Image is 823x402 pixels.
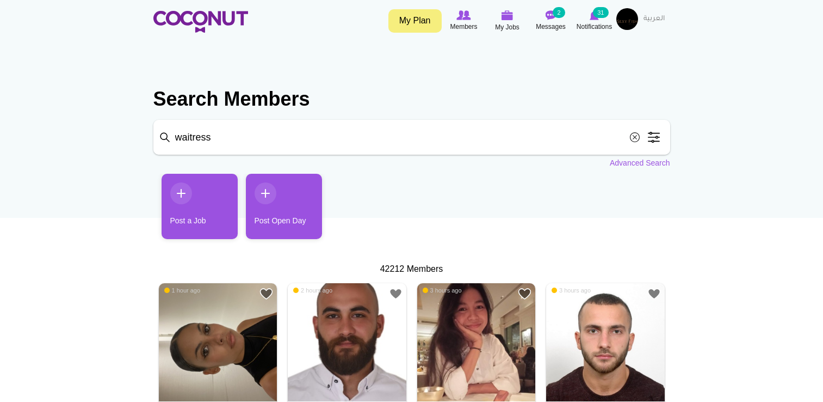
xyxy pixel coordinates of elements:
[388,9,442,33] a: My Plan
[536,21,566,32] span: Messages
[153,120,670,155] input: Search members by role or city
[389,287,403,301] a: Add to Favourites
[153,11,248,33] img: Home
[502,10,513,20] img: My Jobs
[518,287,531,301] a: Add to Favourites
[553,7,565,18] small: 2
[450,21,477,32] span: Members
[577,21,612,32] span: Notifications
[495,22,519,33] span: My Jobs
[293,287,332,294] span: 2 hours ago
[590,10,599,20] img: Notifications
[153,86,670,112] h2: Search Members
[552,287,591,294] span: 3 hours ago
[638,8,670,30] a: العربية
[573,8,616,33] a: Notifications Notifications 31
[486,8,529,34] a: My Jobs My Jobs
[456,10,471,20] img: Browse Members
[610,157,670,168] a: Advanced Search
[162,174,238,239] a: Post a Job
[164,287,201,294] span: 1 hour ago
[546,10,556,20] img: Messages
[246,174,322,239] a: Post Open Day
[647,287,661,301] a: Add to Favourites
[259,287,273,301] a: Add to Favourites
[593,7,608,18] small: 31
[423,287,462,294] span: 3 hours ago
[153,263,670,276] div: 42212 Members
[153,174,230,247] li: 1 / 2
[529,8,573,33] a: Messages Messages 2
[238,174,314,247] li: 2 / 2
[442,8,486,33] a: Browse Members Members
